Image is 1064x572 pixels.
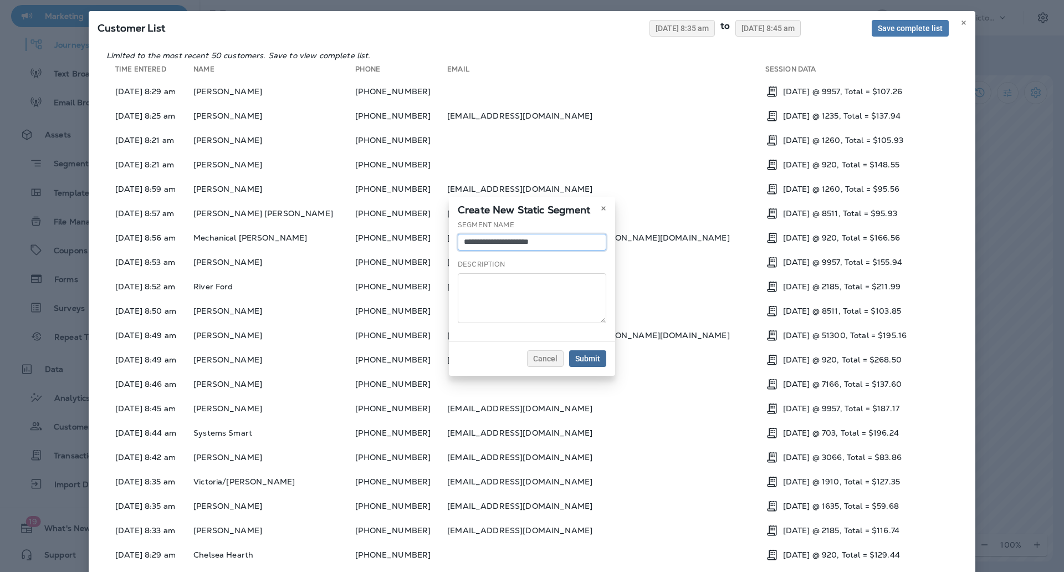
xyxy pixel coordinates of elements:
span: Cancel [533,355,557,362]
span: Submit [575,355,600,362]
label: Segment Name [458,221,514,229]
label: Description [458,260,505,269]
div: Create New Static Segment [449,197,615,220]
button: Submit [569,350,606,367]
button: Cancel [527,350,564,367]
